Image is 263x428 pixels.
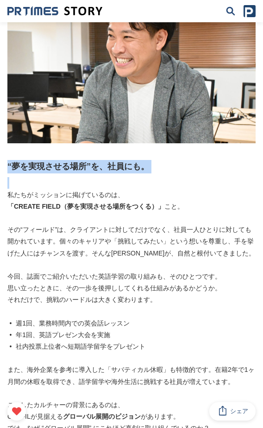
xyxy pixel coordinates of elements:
p: こうしたカルチャーの背景にあるのは、 [7,399,256,411]
li: 社内投票上位者へ短期語学留学をプレゼント [14,341,256,352]
p: それだけで、挑戦のハードルは大きく変わります。 [7,294,256,306]
p: 私たちがミッションに掲げているのは、 [7,189,256,201]
strong: グローバル展開のビジョン [63,413,141,420]
p: 思い立ったときに、その一歩を後押ししてくれる仕組みがあるかどうか。 [7,282,256,294]
img: prtimes [244,5,256,17]
p: CREFILが見据える があります。 [7,411,256,422]
p: こと。 [7,201,256,212]
p: 今回、誌面でご紹介いただいた英語学習の取り組みも、そのひとつです。 [7,271,256,282]
button: シェア [209,402,256,421]
img: 成果の裏側にあるストーリーをメディアに届ける [7,6,102,16]
strong: 「CREATE FIELD（夢を実現させる場所をつくる）」 [7,203,164,210]
li: 年1回、英語プレゼン大会を実施 [14,329,256,341]
h2: “夢を実現させる場所”を、社員にも。 [7,160,256,173]
p: その“フィールド”は、クライアントに対してだけでなく、社員一人ひとりに対しても開かれています。個々のキャリアや「挑戦してみたい」という想いを尊重し、手を挙げた人にはチャンスを渡す。そんな[PER... [7,224,256,259]
a: 成果の裏側にあるストーリーをメディアに届ける 成果の裏側にあるストーリーをメディアに届ける [7,6,102,16]
span: シェア [230,407,248,415]
p: また、海外企業を参考に導入した「サバティカル休暇」も特徴的です。在籍2年で1ヶ月間の休暇を取得でき、語学留学や海外生活に挑戦する社員が増えています。 [7,364,256,387]
li: 週1回、業務時間内での英会話レッスン [14,318,256,329]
